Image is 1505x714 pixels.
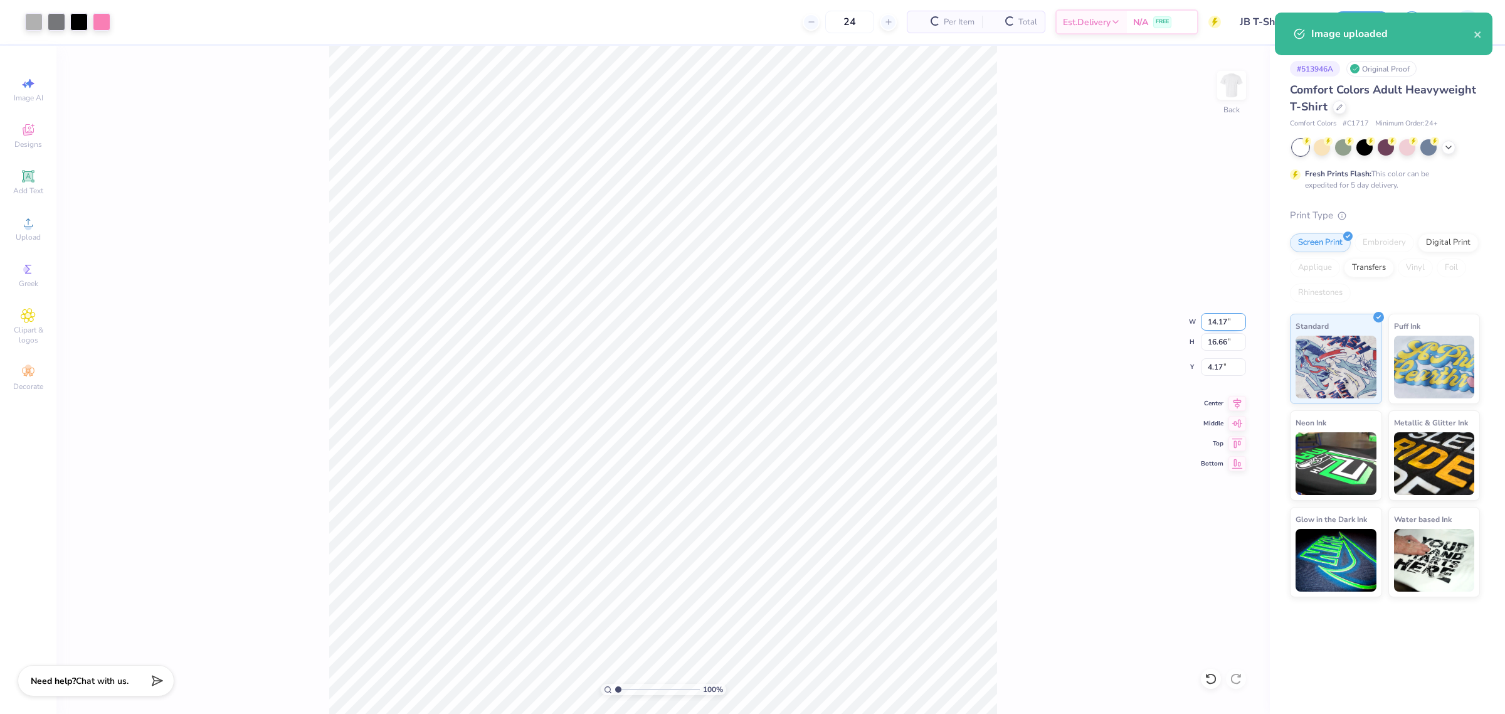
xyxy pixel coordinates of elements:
span: Add Text [13,186,43,196]
span: Comfort Colors [1290,119,1336,129]
div: Original Proof [1346,61,1417,77]
button: close [1474,26,1482,41]
div: Applique [1290,258,1340,277]
span: Total [1018,16,1037,29]
span: Neon Ink [1296,416,1326,429]
span: Est. Delivery [1063,16,1111,29]
div: Rhinestones [1290,284,1351,302]
div: Foil [1437,258,1466,277]
span: FREE [1156,18,1169,26]
span: N/A [1133,16,1148,29]
img: Glow in the Dark Ink [1296,529,1376,592]
span: Minimum Order: 24 + [1375,119,1438,129]
span: Chat with us. [76,675,129,687]
strong: Fresh Prints Flash: [1305,169,1371,179]
span: 100 % [703,684,723,695]
span: Glow in the Dark Ink [1296,513,1367,526]
span: Bottom [1201,459,1223,468]
span: Standard [1296,319,1329,333]
span: Puff Ink [1394,319,1420,333]
img: Metallic & Glitter Ink [1394,432,1475,495]
input: Untitled Design [1230,9,1323,35]
img: Back [1219,73,1244,98]
span: Upload [16,232,41,242]
span: Comfort Colors Adult Heavyweight T-Shirt [1290,82,1476,114]
span: Image AI [14,93,43,103]
img: Neon Ink [1296,432,1376,495]
span: Per Item [944,16,974,29]
img: Standard [1296,336,1376,398]
div: Digital Print [1418,233,1479,252]
span: Metallic & Glitter Ink [1394,416,1468,429]
div: Print Type [1290,208,1480,223]
div: Transfers [1344,258,1394,277]
span: Middle [1201,419,1223,428]
div: Screen Print [1290,233,1351,252]
div: Image uploaded [1311,26,1474,41]
span: Designs [14,139,42,149]
img: Water based Ink [1394,529,1475,592]
span: Top [1201,439,1223,448]
div: Vinyl [1398,258,1433,277]
strong: Need help? [31,675,76,687]
div: Embroidery [1354,233,1414,252]
img: Puff Ink [1394,336,1475,398]
span: Water based Ink [1394,513,1452,526]
div: This color can be expedited for 5 day delivery. [1305,168,1459,191]
span: Decorate [13,381,43,392]
input: – – [825,11,874,33]
div: # 513946A [1290,61,1340,77]
span: Clipart & logos [6,325,50,345]
span: Greek [19,279,38,289]
span: Center [1201,399,1223,408]
div: Back [1223,104,1240,115]
span: # C1717 [1343,119,1369,129]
